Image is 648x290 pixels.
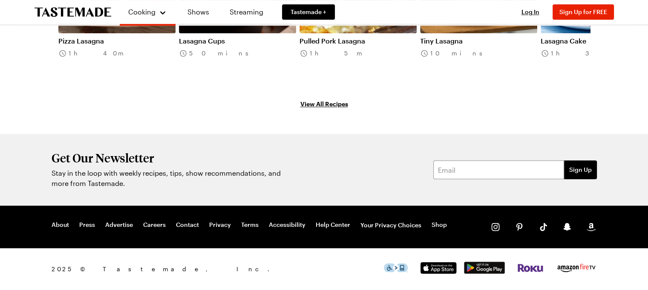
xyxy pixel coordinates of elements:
a: Advertise [105,221,133,229]
span: Sign Up [569,165,592,174]
img: Amazon Fire TV [556,262,597,273]
button: Your Privacy Choices [360,221,421,229]
a: Privacy [209,221,231,229]
h2: Get Our Newsletter [52,151,286,165]
nav: Footer [52,221,447,229]
button: Sign Up [564,160,597,179]
img: Google Play [464,261,505,274]
a: Amazon Fire TV [556,267,597,275]
a: Accessibility [269,221,305,229]
button: Cooking [128,3,167,20]
a: Contact [176,221,199,229]
p: Stay in the loop with weekly recipes, tips, show recommendations, and more from Tastemade. [52,168,286,188]
a: About [52,221,69,229]
button: Log In [513,8,547,16]
a: Press [79,221,95,229]
a: Shop [432,221,447,229]
a: Tiny Lasagna [420,37,537,45]
a: Pulled Pork Lasagna [300,37,417,45]
span: Sign Up for FREE [559,8,607,15]
a: Careers [143,221,166,229]
a: Lasagna Cups [179,37,296,45]
button: Sign Up for FREE [553,4,614,20]
a: Help Center [316,221,350,229]
img: This icon serves as a link to download the Level Access assistive technology app for individuals ... [384,263,408,272]
span: Cooking [128,8,156,16]
a: App Store [418,267,459,275]
span: 2025 © Tastemade, Inc. [52,264,384,274]
a: Pizza Lasagna [58,37,176,45]
a: Google Play [464,267,505,275]
input: Email [433,160,564,179]
img: Roku [517,264,544,272]
a: Tastemade + [282,4,335,20]
a: View All Recipes [43,99,605,108]
a: Terms [241,221,259,229]
img: App Store [418,262,459,274]
a: Roku [517,265,544,273]
a: To Tastemade Home Page [35,7,111,17]
span: Log In [521,8,539,15]
a: This icon serves as a link to download the Level Access assistive technology app for individuals ... [384,265,408,273]
span: Tastemade + [291,8,326,16]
